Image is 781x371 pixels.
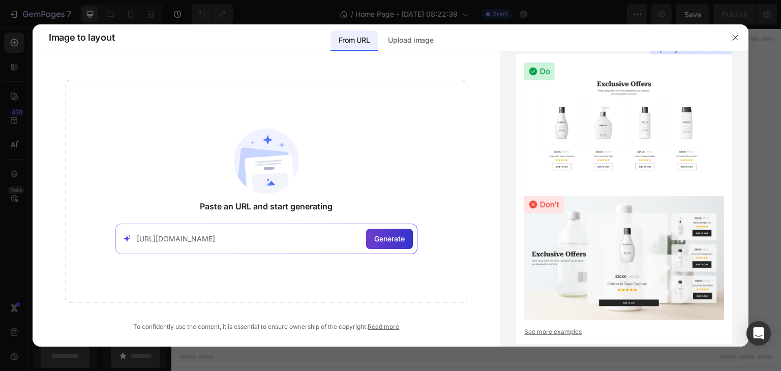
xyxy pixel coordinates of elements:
div: To confidently use the content, it is essential to ensure ownership of the copyright. [65,323,467,330]
a: Read more [368,323,399,330]
div: Open Intercom Messenger [746,321,771,346]
a: See more examples [524,328,724,335]
button: Add elements [307,195,379,215]
div: Start with Generating from URL or image [237,252,374,260]
span: Image to layout [49,32,114,44]
p: From URL [339,34,370,46]
input: Paste your link here [137,235,362,243]
div: Start with Sections from sidebar [244,174,367,187]
span: Generate [374,235,405,243]
span: Paste an URL and start generating [200,202,333,211]
button: Add sections [231,195,301,215]
p: Upload image [388,34,433,46]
